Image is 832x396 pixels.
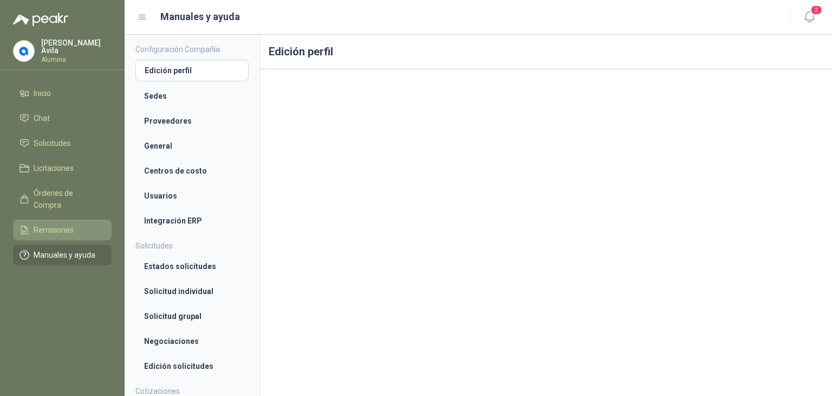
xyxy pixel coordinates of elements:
a: Integración ERP [135,210,249,231]
li: Negociaciones [144,335,240,347]
a: Edición solicitudes [135,356,249,376]
li: Proveedores [144,115,240,127]
h4: Configuración Compañía [135,43,249,55]
span: 2 [810,5,822,15]
a: Licitaciones [13,158,112,178]
a: Proveedores [135,111,249,131]
li: General [144,140,240,152]
a: Manuales y ayuda [13,245,112,265]
li: Centros de costo [144,165,240,177]
span: Chat [34,112,50,124]
a: Solicitud grupal [135,306,249,327]
li: Edición perfil [145,65,239,76]
a: Usuarios [135,186,249,206]
h1: Manuales y ayuda [160,9,240,24]
p: Alumina [41,56,112,63]
a: Remisiones [13,220,112,240]
li: Solicitud individual [144,285,240,297]
a: Negociaciones [135,331,249,352]
a: Solicitud individual [135,281,249,302]
a: Órdenes de Compra [13,183,112,215]
span: Inicio [34,87,51,99]
span: Órdenes de Compra [34,187,101,211]
li: Sedes [144,90,240,102]
iframe: 1L3jHklxZEWTkRrttDwusqYABJbymKTAE [269,78,823,389]
img: Company Logo [14,41,34,61]
a: Centros de costo [135,161,249,181]
li: Solicitud grupal [144,310,240,322]
li: Edición solicitudes [144,360,240,372]
a: General [135,136,249,156]
li: Integración ERP [144,215,240,227]
li: Estados solicitudes [144,260,240,272]
h4: Solicitudes [135,240,249,252]
button: 2 [799,8,819,27]
img: Logo peakr [13,13,68,26]
p: [PERSON_NAME] Avila [41,39,112,54]
li: Usuarios [144,190,240,202]
span: Solicitudes [34,137,71,149]
a: Inicio [13,83,112,104]
span: Remisiones [34,224,74,236]
a: Estados solicitudes [135,256,249,277]
a: Edición perfil [135,60,249,81]
a: Solicitudes [13,133,112,154]
a: Sedes [135,86,249,106]
span: Manuales y ayuda [34,249,95,261]
h1: Edición perfil [260,35,832,69]
a: Chat [13,108,112,129]
span: Licitaciones [34,162,74,174]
